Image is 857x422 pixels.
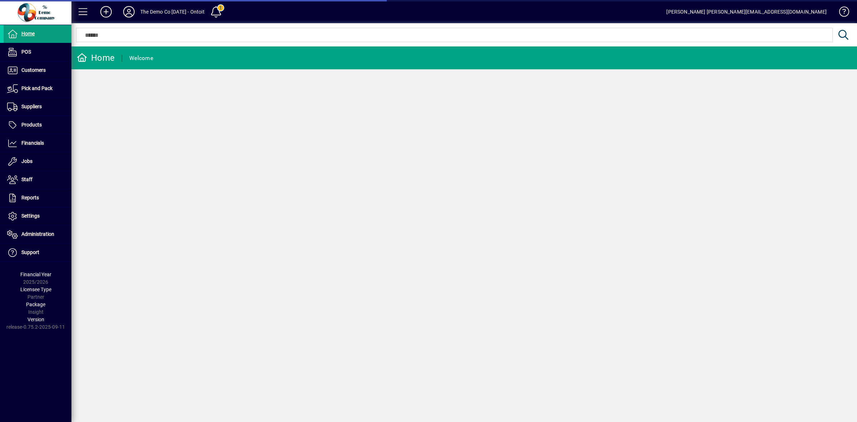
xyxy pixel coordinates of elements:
[21,31,35,36] span: Home
[21,140,44,146] span: Financials
[95,5,117,18] button: Add
[21,158,32,164] span: Jobs
[4,116,71,134] a: Products
[21,49,31,55] span: POS
[27,317,44,322] span: Version
[21,195,39,200] span: Reports
[4,134,71,152] a: Financials
[21,177,32,182] span: Staff
[4,189,71,207] a: Reports
[4,80,71,98] a: Pick and Pack
[129,53,153,64] div: Welcome
[21,213,40,219] span: Settings
[4,43,71,61] a: POS
[21,67,46,73] span: Customers
[4,207,71,225] a: Settings
[4,153,71,170] a: Jobs
[21,104,42,109] span: Suppliers
[4,98,71,116] a: Suppliers
[4,225,71,243] a: Administration
[21,122,42,128] span: Products
[20,287,51,292] span: Licensee Type
[666,6,827,18] div: [PERSON_NAME] [PERSON_NAME][EMAIL_ADDRESS][DOMAIN_NAME]
[117,5,140,18] button: Profile
[20,272,51,277] span: Financial Year
[834,1,848,25] a: Knowledge Base
[21,85,52,91] span: Pick and Pack
[4,61,71,79] a: Customers
[21,231,54,237] span: Administration
[4,244,71,262] a: Support
[26,302,45,307] span: Package
[140,6,205,18] div: The Demo Co [DATE] - Ontoit
[77,52,115,64] div: Home
[4,171,71,189] a: Staff
[21,249,39,255] span: Support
